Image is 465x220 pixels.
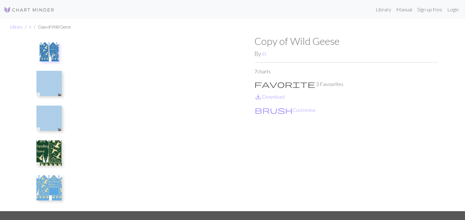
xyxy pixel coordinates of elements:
[254,35,438,47] h1: Copy of Wild Geese
[255,106,293,114] span: brush
[31,24,71,30] li: Copy of Wild Geese
[36,140,62,166] img: Copy of Wild Geese
[445,3,461,16] a: Login
[394,3,415,16] a: Manual
[36,71,62,96] img: Copy of Wild Geese
[254,92,262,101] span: save_alt
[254,80,315,88] i: Favourite
[262,50,266,57] a: n
[373,3,394,16] a: Library
[36,106,62,131] img: Copy of Wild Geese
[254,80,438,88] p: 3 Favourites
[71,35,254,211] img: Wild Geese
[40,42,59,61] img: Wild Geese
[4,6,54,14] img: Logo
[415,3,445,16] a: Sign up free
[255,106,293,114] i: Customise
[10,24,22,29] a: Library
[29,24,31,29] a: n
[36,175,62,200] img: Copy of Wild Geese
[254,106,316,114] button: CustomiseCustomise
[254,68,438,75] p: 7 charts
[254,93,262,101] i: Download
[254,94,284,100] a: DownloadDownload
[254,80,315,89] span: favorite
[254,50,438,57] h2: By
